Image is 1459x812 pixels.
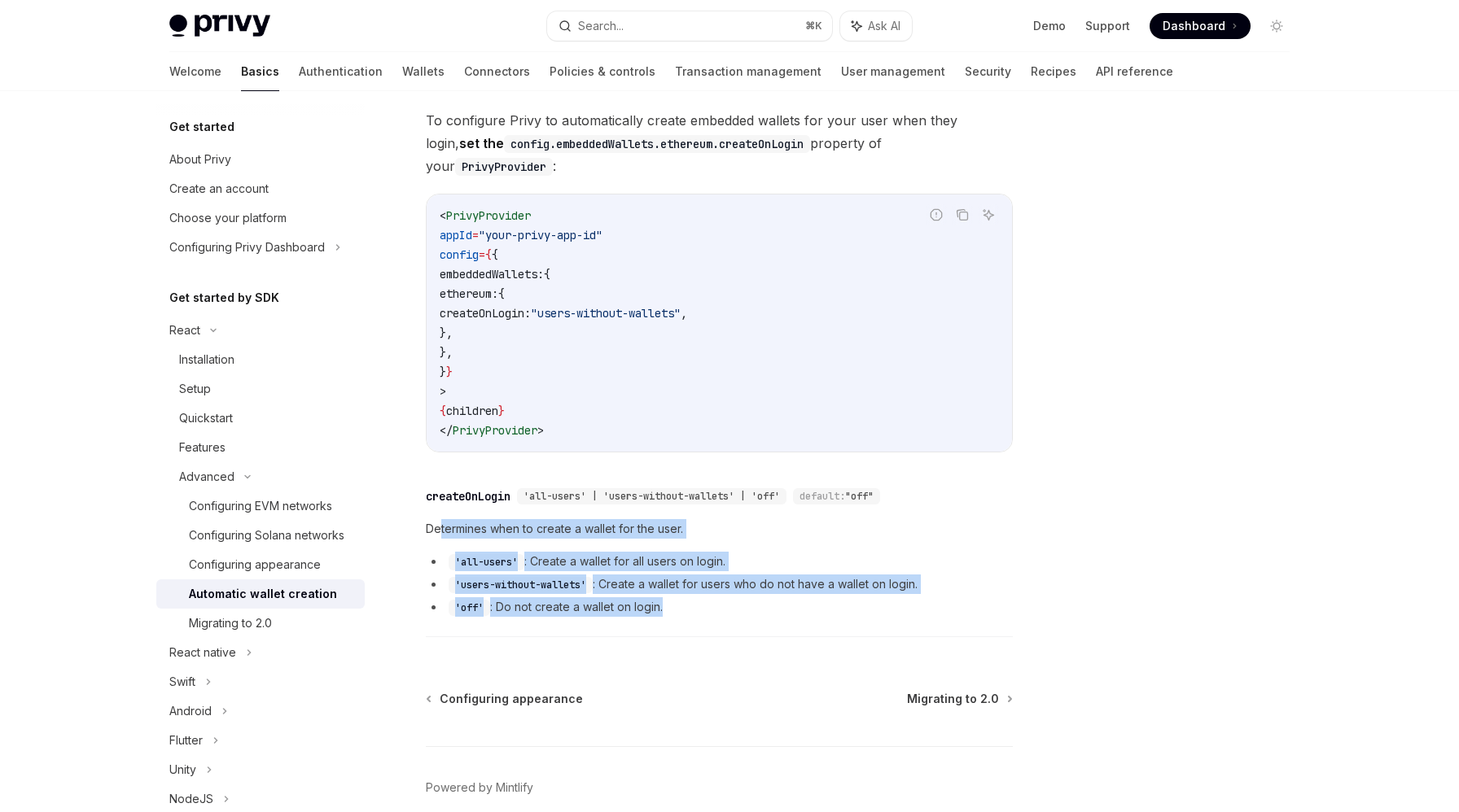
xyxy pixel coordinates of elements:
[978,204,999,225] button: Ask AI
[440,306,531,321] span: createOnLogin:
[179,379,211,399] div: Setup
[479,247,485,262] span: =
[156,145,365,174] a: About Privy
[169,150,231,169] div: About Privy
[455,158,553,176] code: PrivyProvider
[472,228,479,242] span: =
[492,247,498,262] span: {
[498,286,505,301] span: {
[189,613,272,633] div: Migrating to 2.0
[440,404,446,418] span: {
[440,286,498,301] span: ethereum:
[800,490,845,503] span: default:
[156,374,365,404] a: Setup
[681,306,687,321] span: ,
[1033,18,1066,34] a: Demo
[498,404,505,418] span: }
[1085,18,1130,34] a: Support
[156,550,365,579] a: Configuring appearance
[440,345,453,360] span: },
[169,760,196,779] div: Unity
[446,365,453,379] span: }
[169,52,221,91] a: Welcome
[840,11,912,41] button: Ask AI
[189,584,337,604] div: Automatic wallet creation
[241,52,279,91] a: Basics
[531,306,681,321] span: "users-without-wallets"
[550,52,655,91] a: Policies & controls
[479,228,602,242] span: "your-privy-app-id"
[169,288,279,308] h5: Get started by SDK
[156,609,365,638] a: Migrating to 2.0
[156,404,365,433] a: Quickstart
[675,52,822,91] a: Transaction management
[446,404,498,418] span: children
[402,52,445,91] a: Wallets
[156,579,365,609] a: Automatic wallet creation
[169,117,234,137] h5: Get started
[1096,52,1173,91] a: API reference
[426,552,1013,571] li: : Create a wallet for all users on login.
[504,135,810,153] code: config.embeddedWallets.ethereum.createOnLogin
[169,238,325,257] div: Configuring Privy Dashboard
[440,208,446,223] span: <
[845,490,874,503] span: "off"
[440,365,446,379] span: }
[426,574,1013,594] li: : Create a wallet for users who do not have a wallet on login.
[440,691,583,707] span: Configuring appearance
[1150,13,1251,39] a: Dashboard
[156,491,365,521] a: Configuring EVM networks
[169,15,270,37] img: light logo
[464,52,530,91] a: Connectors
[169,643,236,662] div: React native
[907,691,999,707] span: Migrating to 2.0
[805,20,822,33] span: ⌘ K
[926,204,947,225] button: Report incorrect code
[169,701,212,721] div: Android
[426,109,1013,177] span: To configure Privy to automatically create embedded wallets for your user when they login, proper...
[841,52,945,91] a: User management
[544,267,550,282] span: {
[426,597,1013,617] li: : Do not create a wallet on login.
[427,691,583,707] a: Configuring appearance
[169,672,195,692] div: Swift
[537,423,544,438] span: >
[449,577,593,593] code: 'users-without-wallets'
[179,350,234,369] div: Installation
[868,18,900,34] span: Ask AI
[485,247,492,262] span: {
[524,490,780,503] span: 'all-users' | 'users-without-wallets' | 'off'
[440,247,479,262] span: config
[440,384,446,399] span: >
[169,789,213,809] div: NodeJS
[179,467,234,487] div: Advanced
[1264,13,1290,39] button: Toggle dark mode
[156,433,365,462] a: Features
[169,321,200,340] div: React
[156,345,365,374] a: Installation
[156,521,365,550] a: Configuring Solana networks
[156,203,365,233] a: Choose your platform
[907,691,1011,707] a: Migrating to 2.0
[459,135,810,151] strong: set the
[965,52,1011,91] a: Security
[440,325,453,340] span: },
[578,16,624,36] div: Search...
[440,423,453,438] span: </
[547,11,832,41] button: Search...⌘K
[189,496,332,516] div: Configuring EVM networks
[169,208,287,228] div: Choose your platform
[453,423,537,438] span: PrivyProvider
[1163,18,1225,34] span: Dashboard
[449,554,524,570] code: 'all-users'
[1031,52,1076,91] a: Recipes
[426,519,1013,539] span: Determines when to create a wallet for the user.
[189,526,344,545] div: Configuring Solana networks
[169,731,203,750] div: Flutter
[446,208,531,223] span: PrivyProvider
[299,52,383,91] a: Authentication
[426,488,510,504] div: createOnLogin
[449,600,490,616] code: 'off'
[440,228,472,242] span: appId
[189,555,321,574] div: Configuring appearance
